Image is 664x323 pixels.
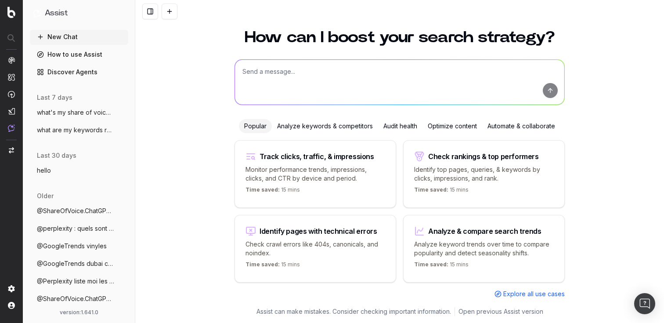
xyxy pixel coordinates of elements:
[8,91,15,98] img: Activation
[378,119,422,133] div: Audit health
[482,119,560,133] div: Automate & collaborate
[260,153,374,160] div: Track clicks, traffic, & impressions
[37,108,114,117] span: what's my share of voice on chatgpt for
[428,153,539,160] div: Check rankings & top performers
[8,285,15,292] img: Setting
[245,261,280,268] span: Time saved:
[422,119,482,133] div: Optimize content
[37,277,114,286] span: @Perplexity liste moi les personnalités
[634,293,655,314] div: Open Intercom Messenger
[37,259,114,268] span: @GoogleTrends dubai chocolate
[30,30,128,44] button: New Chat
[30,292,128,306] button: @ShareOfVoice.ChatGPT est-ce que je suis
[414,186,469,197] p: 15 mins
[37,192,54,200] span: older
[37,151,76,160] span: last 30 days
[7,7,15,18] img: Botify logo
[8,73,15,81] img: Intelligence
[9,147,14,153] img: Switch project
[503,290,565,298] span: Explore all use cases
[30,274,128,288] button: @Perplexity liste moi les personnalités
[37,294,114,303] span: @ShareOfVoice.ChatGPT est-ce que je suis
[458,307,543,316] a: Open previous Assist version
[30,105,128,120] button: what's my share of voice on chatgpt for
[256,307,451,316] p: Assist can make mistakes. Consider checking important information.
[33,309,125,316] div: version: 1.641.0
[33,7,125,19] button: Assist
[414,261,448,268] span: Time saved:
[30,257,128,271] button: @GoogleTrends dubai chocolate
[30,204,128,218] button: @ShareOfVoice.ChatGPT for "Where can I f
[245,186,280,193] span: Time saved:
[260,228,377,235] div: Identify pages with technical errors
[37,166,51,175] span: hello
[30,65,128,79] a: Discover Agents
[414,240,554,258] p: Analyze keyword trends over time to compare popularity and detect seasonality shifts.
[414,261,469,272] p: 15 mins
[45,7,68,19] h1: Assist
[245,261,300,272] p: 15 mins
[272,119,378,133] div: Analyze keywords & competitors
[37,126,114,134] span: what are my keywords rankings for https:
[494,290,565,298] a: Explore all use cases
[30,123,128,137] button: what are my keywords rankings for https:
[8,124,15,132] img: Assist
[30,47,128,62] a: How to use Assist
[8,57,15,64] img: Analytics
[37,207,114,215] span: @ShareOfVoice.ChatGPT for "Where can I f
[30,163,128,178] button: hello
[245,165,385,183] p: Monitor performance trends, impressions, clicks, and CTR by device and period.
[235,29,565,45] h1: How can I boost your search strategy?
[37,93,72,102] span: last 7 days
[414,186,448,193] span: Time saved:
[245,186,300,197] p: 15 mins
[245,240,385,258] p: Check crawl errors like 404s, canonicals, and noindex.
[30,239,128,253] button: @GoogleTrends vinyles
[37,242,107,250] span: @GoogleTrends vinyles
[30,221,128,236] button: @perplexity : quels sont les vetements l
[33,9,41,17] img: Assist
[8,108,15,115] img: Studio
[239,119,272,133] div: Popular
[414,165,554,183] p: Identify top pages, queries, & keywords by clicks, impressions, and rank.
[428,228,541,235] div: Analyze & compare search trends
[37,224,114,233] span: @perplexity : quels sont les vetements l
[8,302,15,309] img: My account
